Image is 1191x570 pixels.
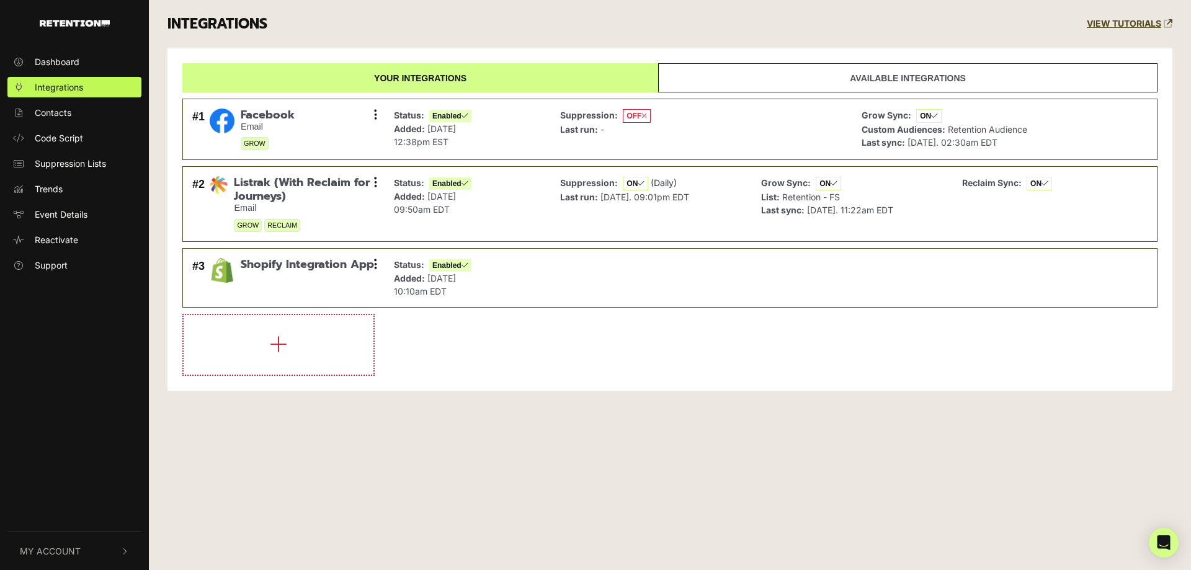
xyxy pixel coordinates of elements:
span: RECLAIM [264,219,300,232]
span: - [600,124,604,135]
span: Event Details [35,208,87,221]
span: ON [816,177,841,190]
a: Event Details [7,204,141,225]
span: Contacts [35,106,71,119]
strong: Last sync: [862,137,905,148]
span: ON [1027,177,1052,190]
a: Your integrations [182,63,658,92]
div: #1 [192,109,205,151]
strong: Last sync: [761,205,805,215]
img: Shopify Integration App [210,258,234,283]
strong: Last run: [560,124,598,135]
strong: Reclaim Sync: [962,177,1022,188]
span: (Daily) [651,177,677,188]
span: Code Script [35,131,83,145]
span: Enabled [429,110,471,122]
span: ON [916,109,942,123]
span: Reactivate [35,233,78,246]
span: Trends [35,182,63,195]
span: Enabled [429,177,471,190]
div: Open Intercom Messenger [1149,528,1179,558]
span: OFF [623,109,651,123]
span: Retention - FS [782,192,840,202]
span: Shopify Integration App [241,258,374,272]
img: Listrak (With Reclaim for Journeys) [210,176,228,194]
strong: Added: [394,273,425,283]
strong: Custom Audiences: [862,124,945,135]
span: Support [35,259,68,272]
a: Dashboard [7,51,141,72]
a: VIEW TUTORIALS [1087,19,1172,29]
strong: Added: [394,123,425,134]
strong: Suppression: [560,110,618,120]
a: Available integrations [658,63,1158,92]
a: Reactivate [7,229,141,250]
span: [DATE] 10:10am EDT [394,273,456,296]
small: Email [241,122,295,132]
strong: Status: [394,110,424,120]
h3: INTEGRATIONS [167,16,267,33]
span: Enabled [429,259,471,272]
span: My Account [20,545,81,558]
strong: Last run: [560,192,598,202]
span: [DATE]. 02:30am EDT [908,137,997,148]
span: Retention Audience [948,124,1027,135]
span: Suppression Lists [35,157,106,170]
a: Support [7,255,141,275]
span: GROW [234,219,262,232]
a: Trends [7,179,141,199]
span: Integrations [35,81,83,94]
strong: Grow Sync: [862,110,911,120]
a: Integrations [7,77,141,97]
img: Facebook [210,109,234,133]
a: Suppression Lists [7,153,141,174]
img: Retention.com [40,20,110,27]
small: Email [234,203,375,213]
a: Contacts [7,102,141,123]
span: Dashboard [35,55,79,68]
strong: Added: [394,191,425,202]
span: [DATE]. 09:01pm EDT [600,192,689,202]
strong: List: [761,192,780,202]
span: ON [623,177,648,190]
strong: Grow Sync: [761,177,811,188]
span: Listrak (With Reclaim for Journeys) [234,176,375,203]
button: My Account [7,532,141,570]
strong: Status: [394,177,424,188]
strong: Status: [394,259,424,270]
span: Facebook [241,109,295,122]
div: #3 [192,258,205,298]
span: [DATE]. 11:22am EDT [807,205,893,215]
a: Code Script [7,128,141,148]
strong: Suppression: [560,177,618,188]
span: GROW [241,137,269,150]
span: [DATE] 12:38pm EST [394,123,456,147]
div: #2 [192,176,205,231]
